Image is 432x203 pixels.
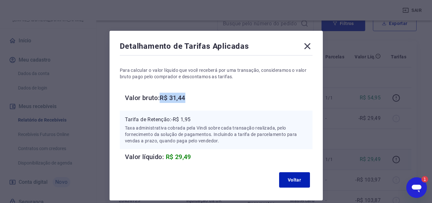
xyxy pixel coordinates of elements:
p: Para calcular o valor líquido que você receberá por uma transação, consideramos o valor bruto pag... [120,67,313,80]
button: Voltar [279,172,310,188]
h6: Valor líquido: [125,152,313,162]
h6: Valor bruto: R$ 31,44 [125,93,313,103]
iframe: Botão para iniciar a janela de mensagens, 1 mensagem não lida [406,177,427,198]
span: R$ 29,49 [166,153,191,161]
p: Taxa administrativa cobrada pela Vindi sobre cada transação realizada, pelo fornecimento da soluç... [125,125,307,144]
iframe: Número de mensagens não lidas [415,176,428,182]
div: Detalhamento de Tarifas Aplicadas [120,41,313,54]
p: Tarifa de Retenção: -R$ 1,95 [125,116,307,123]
